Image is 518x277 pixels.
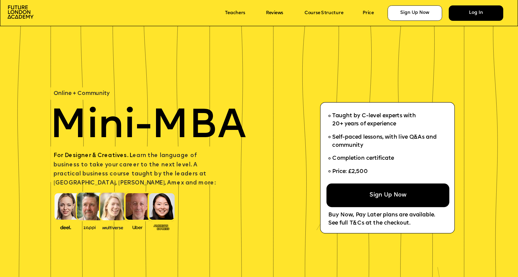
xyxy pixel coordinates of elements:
span: Online + Community [54,91,110,96]
span: Taught by C-level experts with 20+ years of experience [332,113,416,127]
span: See full T&Cs at the checkout. [328,220,410,226]
img: image-b2f1584c-cbf7-4a77-bbe0-f56ae6ee31f2.png [80,224,100,230]
span: Mini-MBA [50,107,246,147]
img: image-99cff0b2-a396-4aab-8550-cf4071da2cb9.png [127,224,148,230]
span: For Designer & Creatives. L [54,153,133,159]
a: Course Structure [304,11,343,16]
span: Completion certificate [332,156,394,161]
a: Teachers [225,11,245,16]
img: image-b7d05013-d886-4065-8d38-3eca2af40620.png [101,224,125,230]
span: Price: £2,500 [332,169,368,175]
img: image-93eab660-639c-4de6-957c-4ae039a0235a.png [151,223,171,231]
span: Buy Now, Pay Later plans are available. [328,212,435,218]
a: Price [363,11,374,16]
span: earn the language of business to take your career to the next level. A practical business course ... [54,153,215,186]
span: Self-paced lessons, with live Q&As and community [332,135,438,148]
img: image-aac980e9-41de-4c2d-a048-f29dd30a0068.png [8,5,33,19]
a: Reviews [266,11,283,16]
img: image-388f4489-9820-4c53-9b08-f7df0b8d4ae2.png [56,224,76,230]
